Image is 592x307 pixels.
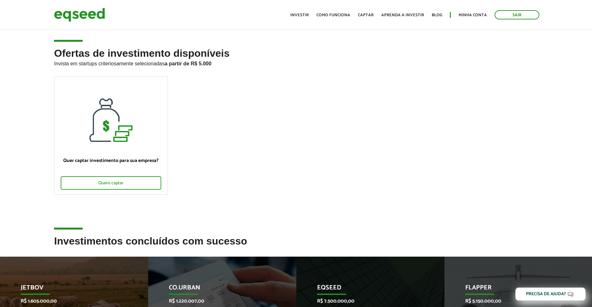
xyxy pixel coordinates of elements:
[164,61,211,66] strong: a partir de R$ 5.000
[54,236,538,256] h2: Investimentos concluídos com sucesso
[21,284,118,295] p: JetBov
[54,48,538,76] h2: Ofertas de investimento disponíveis
[54,59,538,67] p: Invista em startups criteriosamente selecionadas
[21,298,118,304] p: R$ 1.605.000,00
[61,176,161,190] div: Quero captar
[169,298,266,304] p: R$ 1.220.007,00
[54,76,168,195] a: Quer captar investimento para sua empresa? Quero captar
[169,284,266,295] p: Co.Urban
[316,13,350,17] a: Como funciona
[290,13,309,17] a: Investir
[432,13,442,17] a: Blog
[381,13,424,17] a: Aprenda a investir
[358,13,374,17] a: Captar
[459,13,487,17] a: Minha conta
[61,158,161,164] p: Quer captar investimento para sua empresa?
[317,298,414,304] p: R$ 7.500.000,00
[465,298,562,304] p: R$ 5.150.000,00
[465,284,562,295] p: Flapper
[317,284,414,295] p: EqSeed
[54,6,105,23] img: EqSeed
[495,10,539,19] a: Sair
